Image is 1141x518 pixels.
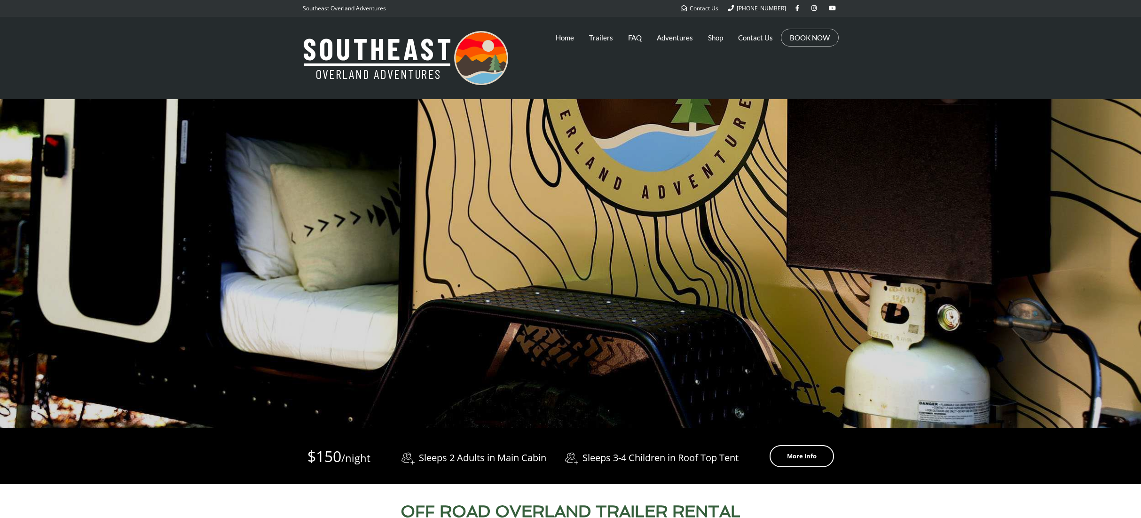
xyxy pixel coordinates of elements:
span: Sleeps 2 Adults in Main Cabin [419,451,546,464]
a: More Info [770,445,834,467]
a: BOOK NOW [790,33,830,42]
a: [PHONE_NUMBER] [728,4,786,12]
a: Contact Us [681,4,718,12]
a: Home [556,26,574,49]
div: $150 [307,446,370,467]
a: FAQ [628,26,642,49]
span: Sleeps 3-4 Children in Roof Top Tent [582,451,739,464]
p: Southeast Overland Adventures [303,2,386,15]
a: Contact Us [738,26,773,49]
span: /night [341,451,370,465]
span: Contact Us [690,4,718,12]
span: [PHONE_NUMBER] [737,4,786,12]
a: Adventures [657,26,693,49]
img: Southeast Overland Adventures [303,31,508,85]
a: Trailers [589,26,613,49]
a: Shop [708,26,723,49]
